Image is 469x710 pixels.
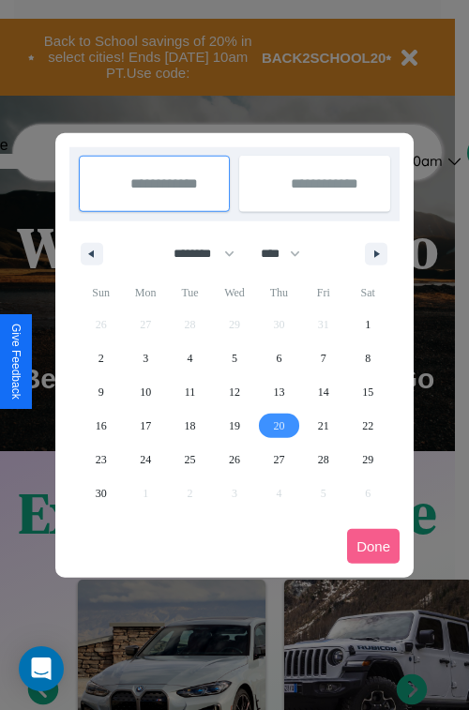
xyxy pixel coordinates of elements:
[273,443,284,476] span: 27
[140,443,151,476] span: 24
[346,278,390,308] span: Sat
[301,409,345,443] button: 21
[346,341,390,375] button: 8
[123,341,167,375] button: 3
[347,529,400,564] button: Done
[346,375,390,409] button: 15
[273,409,284,443] span: 20
[79,409,123,443] button: 16
[123,409,167,443] button: 17
[188,341,193,375] span: 4
[212,375,256,409] button: 12
[257,443,301,476] button: 27
[362,443,373,476] span: 29
[79,375,123,409] button: 9
[140,409,151,443] span: 17
[168,278,212,308] span: Tue
[123,375,167,409] button: 10
[229,443,240,476] span: 26
[301,375,345,409] button: 14
[301,443,345,476] button: 28
[257,375,301,409] button: 13
[318,443,329,476] span: 28
[96,443,107,476] span: 23
[318,409,329,443] span: 21
[257,409,301,443] button: 20
[301,278,345,308] span: Fri
[143,341,148,375] span: 3
[96,476,107,510] span: 30
[123,443,167,476] button: 24
[362,375,373,409] span: 15
[79,278,123,308] span: Sun
[98,375,104,409] span: 9
[79,476,123,510] button: 30
[301,341,345,375] button: 7
[229,409,240,443] span: 19
[140,375,151,409] span: 10
[168,443,212,476] button: 25
[168,375,212,409] button: 11
[346,308,390,341] button: 1
[232,341,237,375] span: 5
[123,278,167,308] span: Mon
[257,278,301,308] span: Thu
[346,443,390,476] button: 29
[19,646,64,691] div: Open Intercom Messenger
[212,443,256,476] button: 26
[276,341,281,375] span: 6
[212,341,256,375] button: 5
[321,341,326,375] span: 7
[9,324,23,400] div: Give Feedback
[185,409,196,443] span: 18
[212,409,256,443] button: 19
[365,308,371,341] span: 1
[79,341,123,375] button: 2
[273,375,284,409] span: 13
[185,375,196,409] span: 11
[229,375,240,409] span: 12
[346,409,390,443] button: 22
[79,443,123,476] button: 23
[185,443,196,476] span: 25
[212,278,256,308] span: Wed
[98,341,104,375] span: 2
[365,341,371,375] span: 8
[168,409,212,443] button: 18
[168,341,212,375] button: 4
[362,409,373,443] span: 22
[257,341,301,375] button: 6
[318,375,329,409] span: 14
[96,409,107,443] span: 16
